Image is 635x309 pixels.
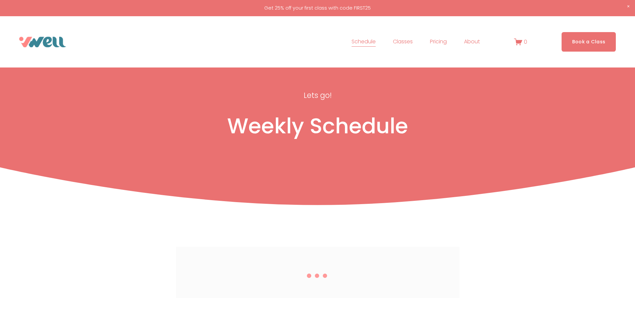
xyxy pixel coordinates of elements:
img: VWell [19,37,66,47]
a: folder dropdown [464,37,480,47]
a: 0 items in cart [514,38,527,46]
a: Book a Class [562,32,616,52]
span: 0 [524,38,527,46]
p: Lets go! [236,89,399,102]
a: Pricing [430,37,447,47]
a: folder dropdown [393,37,413,47]
span: About [464,37,480,47]
span: Classes [393,37,413,47]
a: Schedule [352,37,376,47]
h1: Weekly Schedule [119,113,516,139]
